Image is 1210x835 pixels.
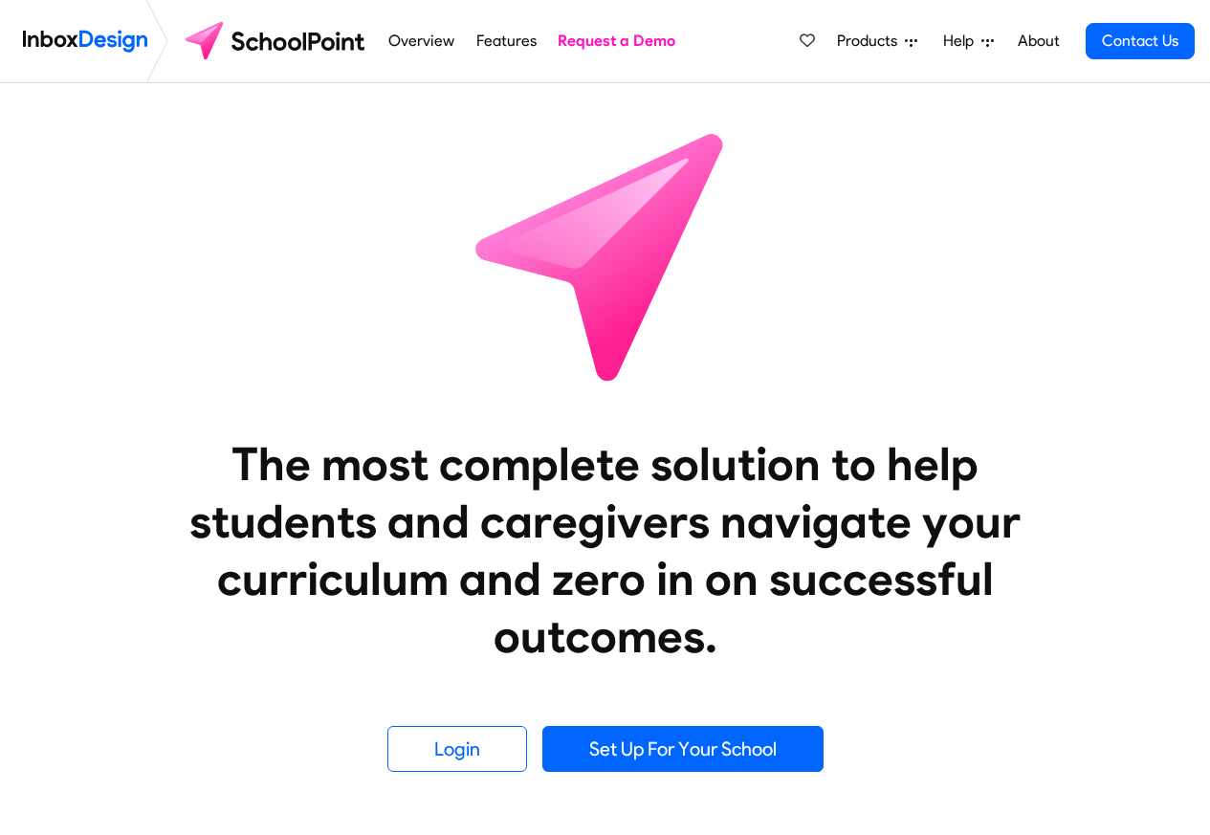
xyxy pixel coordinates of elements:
[384,22,460,60] a: Overview
[837,30,905,53] span: Products
[1086,23,1195,59] a: Contact Us
[176,18,378,64] img: schoolpoint logo
[433,83,778,428] img: icon_schoolpoint.svg
[542,726,824,772] a: Set Up For Your School
[553,22,681,60] a: Request a Demo
[471,22,541,60] a: Features
[935,22,1001,60] a: Help
[943,30,981,53] span: Help
[829,22,925,60] a: Products
[1012,22,1065,60] a: About
[387,726,527,772] a: Login
[151,435,1060,665] heading: The most complete solution to help students and caregivers navigate your curriculum and zero in o...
